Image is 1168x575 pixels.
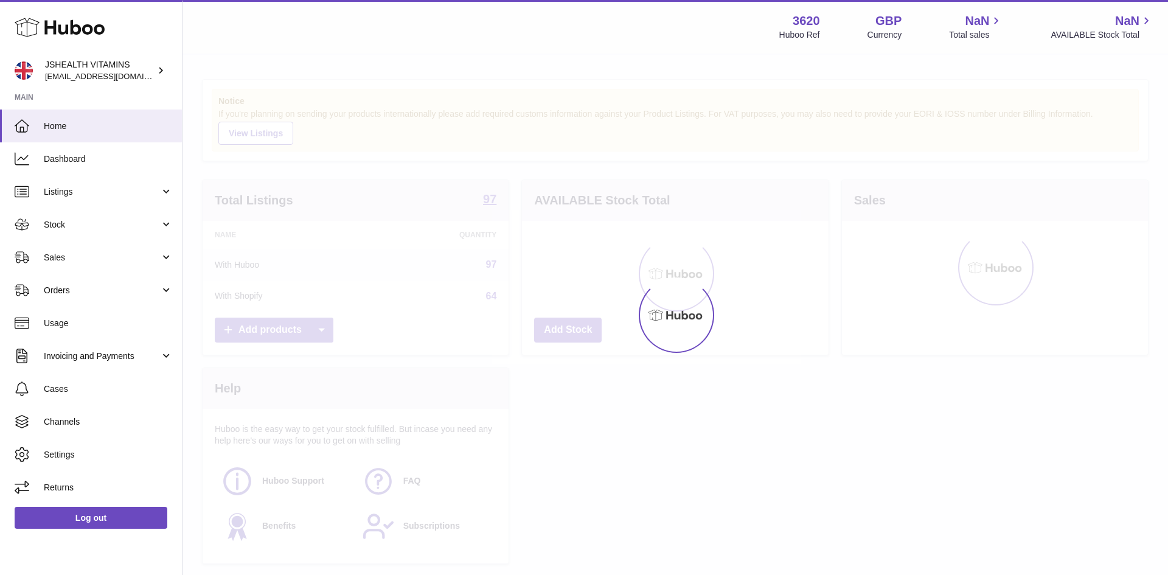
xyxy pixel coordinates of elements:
[45,59,155,82] div: JSHEALTH VITAMINS
[44,120,173,132] span: Home
[949,13,1003,41] a: NaN Total sales
[44,153,173,165] span: Dashboard
[793,13,820,29] strong: 3620
[44,482,173,493] span: Returns
[949,29,1003,41] span: Total sales
[1051,13,1153,41] a: NaN AVAILABLE Stock Total
[44,416,173,428] span: Channels
[44,383,173,395] span: Cases
[875,13,902,29] strong: GBP
[45,71,179,81] span: [EMAIL_ADDRESS][DOMAIN_NAME]
[867,29,902,41] div: Currency
[1115,13,1139,29] span: NaN
[779,29,820,41] div: Huboo Ref
[44,186,160,198] span: Listings
[44,449,173,461] span: Settings
[44,318,173,329] span: Usage
[965,13,989,29] span: NaN
[44,219,160,231] span: Stock
[15,507,167,529] a: Log out
[1051,29,1153,41] span: AVAILABLE Stock Total
[44,350,160,362] span: Invoicing and Payments
[44,285,160,296] span: Orders
[15,61,33,80] img: internalAdmin-3620@internal.huboo.com
[44,252,160,263] span: Sales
